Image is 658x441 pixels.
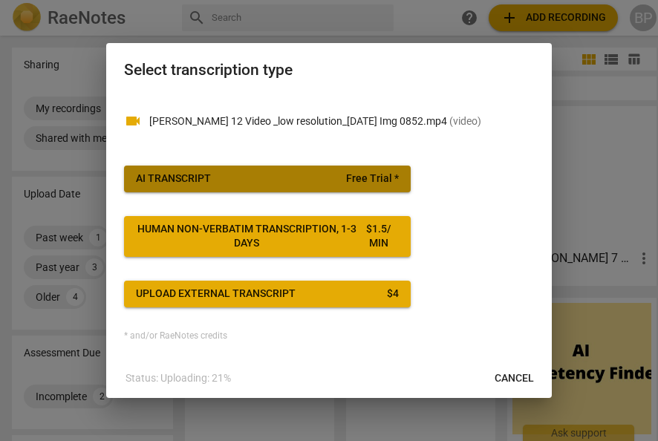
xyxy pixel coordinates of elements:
p: Status: Uploading: 21% [126,370,231,386]
span: videocam [124,112,142,130]
button: AI TranscriptFree Trial * [124,166,411,192]
div: AI Transcript [136,171,211,186]
button: Human non-verbatim transcription, 1-3 days$1.5/ min [124,216,411,257]
div: * and/or RaeNotes credits [124,331,534,342]
span: Cancel [495,371,534,386]
button: Upload external transcript$4 [124,281,411,307]
div: $ 4 [387,287,399,301]
span: ( video ) [449,115,481,127]
span: Free Trial * [346,171,399,186]
button: Cancel [483,365,546,392]
div: Upload external transcript [136,287,296,301]
div: $ 1.5 / min [358,222,400,251]
div: Human non-verbatim transcription, 1-3 days [136,222,358,251]
h2: Select transcription type [124,61,534,79]
p: Federico 12 Video _low resolution_2025.10.15 Img 0852.mp4(video) [149,114,534,129]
